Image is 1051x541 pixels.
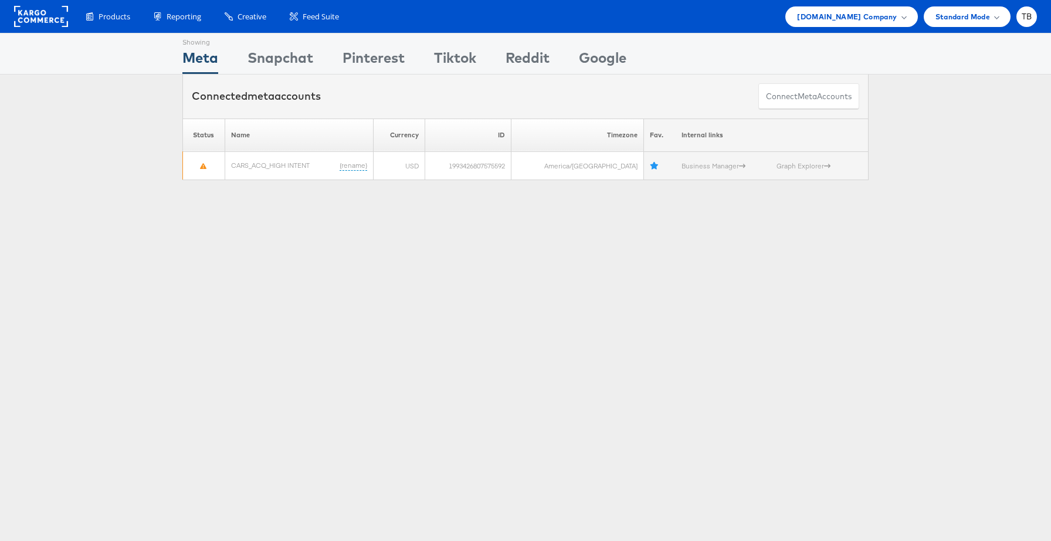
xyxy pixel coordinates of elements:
[225,119,374,152] th: Name
[303,11,339,22] span: Feed Suite
[935,11,990,23] span: Standard Mode
[343,48,405,74] div: Pinterest
[511,152,643,180] td: America/[GEOGRAPHIC_DATA]
[506,48,550,74] div: Reddit
[99,11,130,22] span: Products
[374,152,425,180] td: USD
[182,33,218,48] div: Showing
[434,48,476,74] div: Tiktok
[183,119,225,152] th: Status
[758,83,859,110] button: ConnectmetaAccounts
[238,11,266,22] span: Creative
[248,89,274,103] span: meta
[192,89,321,104] div: Connected accounts
[682,161,745,170] a: Business Manager
[579,48,626,74] div: Google
[340,161,367,171] a: (rename)
[182,48,218,74] div: Meta
[248,48,313,74] div: Snapchat
[167,11,201,22] span: Reporting
[798,91,817,102] span: meta
[1022,13,1032,21] span: TB
[797,11,897,23] span: [DOMAIN_NAME] Company
[425,152,511,180] td: 1993426807575592
[231,161,310,170] a: CARS_ACQ_HIGH INTENT
[425,119,511,152] th: ID
[777,161,830,170] a: Graph Explorer
[374,119,425,152] th: Currency
[511,119,643,152] th: Timezone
